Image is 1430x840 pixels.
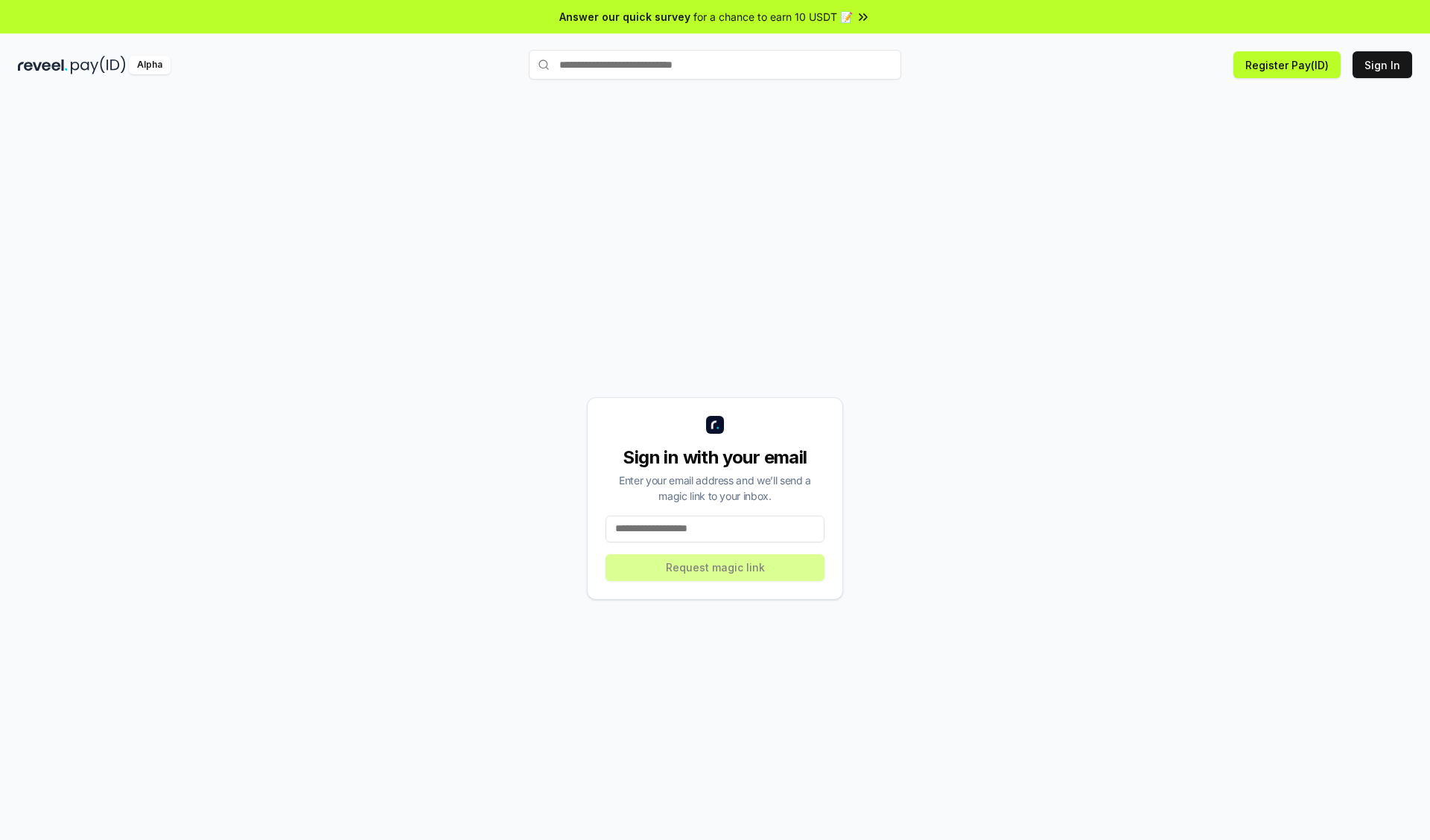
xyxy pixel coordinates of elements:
button: Register Pay(ID) [1233,51,1341,78]
span: Answer our quick survey [559,9,690,25]
img: logo_small [706,416,724,434]
span: for a chance to earn 10 USDT 📝 [693,9,853,25]
img: reveel_dark [18,56,68,74]
div: Enter your email address and we’ll send a magic link to your inbox. [606,472,824,504]
div: Sign in with your email [606,446,824,469]
img: pay_id [71,56,126,74]
button: Sign In [1353,51,1412,78]
div: Alpha [129,56,171,74]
